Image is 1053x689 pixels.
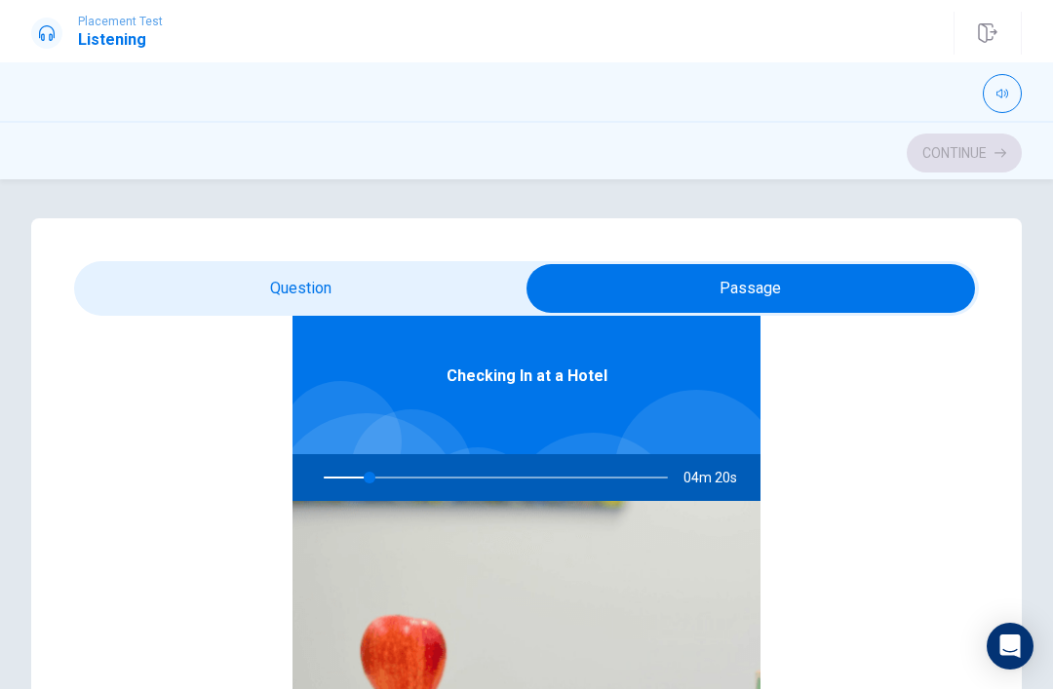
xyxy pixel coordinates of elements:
[447,364,607,388] span: Checking In at a Hotel
[987,623,1033,670] div: Open Intercom Messenger
[78,28,163,52] h1: Listening
[683,454,753,501] span: 04m 20s
[78,15,163,28] span: Placement Test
